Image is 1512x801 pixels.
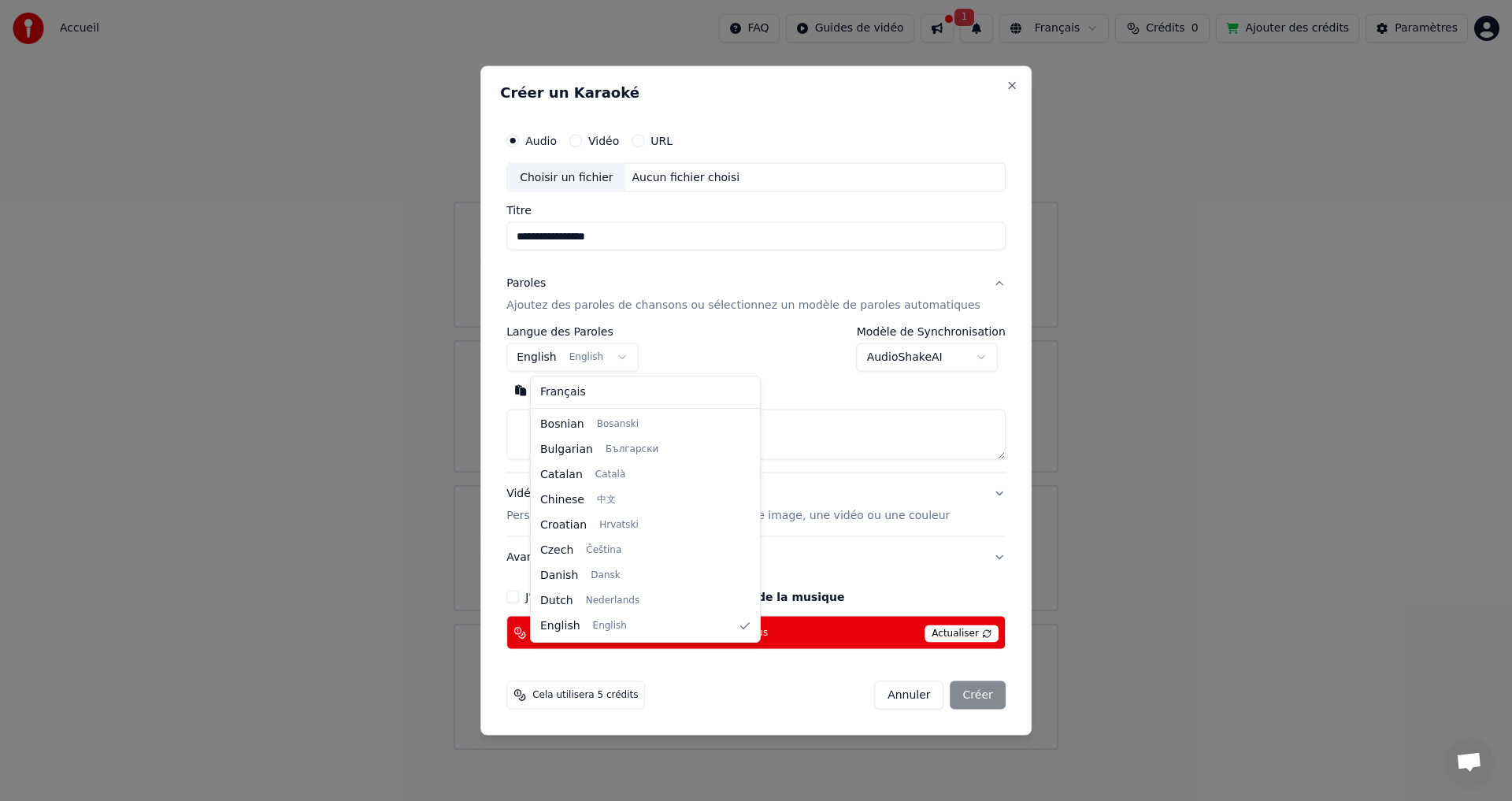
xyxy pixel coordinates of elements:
span: Dutch [540,593,573,609]
span: Bulgarian [540,442,593,458]
span: Català [595,469,625,481]
span: Čeština [586,544,621,557]
span: English [540,618,580,634]
span: Български [606,443,658,456]
span: Chinese [540,492,584,508]
span: Dansk [591,569,620,582]
span: Bosnian [540,417,584,432]
span: Français [540,384,586,400]
span: Croatian [540,517,587,533]
span: Bosanski [597,418,639,431]
span: 中文 [597,494,616,506]
span: Catalan [540,467,583,483]
span: Hrvatski [599,519,639,532]
span: English [593,620,627,632]
span: Nederlands [586,595,639,607]
span: Czech [540,543,573,558]
span: Danish [540,568,578,584]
